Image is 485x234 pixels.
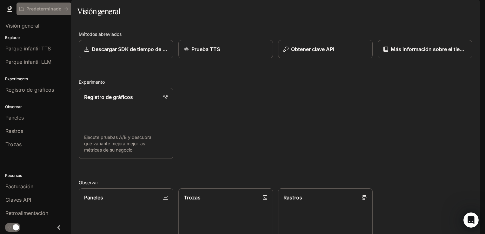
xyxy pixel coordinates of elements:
p: Predeterminado [26,6,62,12]
iframe: Intercom live chat [463,212,479,228]
p: Rastros [283,194,302,201]
button: Obtener clave API [278,40,373,58]
h2: Observar [79,179,472,186]
p: Descargar SDK de tiempo de ejecución [92,45,168,53]
p: Prueba TTS [191,45,220,53]
h2: Métodos abreviados [79,31,472,37]
p: Registro de gráficos [84,93,133,101]
h2: Experimento [79,79,472,85]
button: Todos los espacios de trabajo [17,3,71,15]
p: Obtener clave API [291,45,334,53]
a: Más información sobre el tiempo de ejecución [378,40,472,58]
p: Ejecute pruebas A/B y descubra qué variante mejora mejor las métricas de su negocio [84,134,168,153]
a: Prueba TTS [178,40,273,58]
a: Registro de gráficosEjecute pruebas A/B y descubra qué variante mejora mejor las métricas de su n... [79,88,173,159]
a: Descargar SDK de tiempo de ejecución [79,40,173,58]
h1: Visión general [77,5,120,18]
p: Más información sobre el tiempo de ejecución [391,45,467,53]
p: Trozas [184,194,201,201]
p: Paneles [84,194,103,201]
